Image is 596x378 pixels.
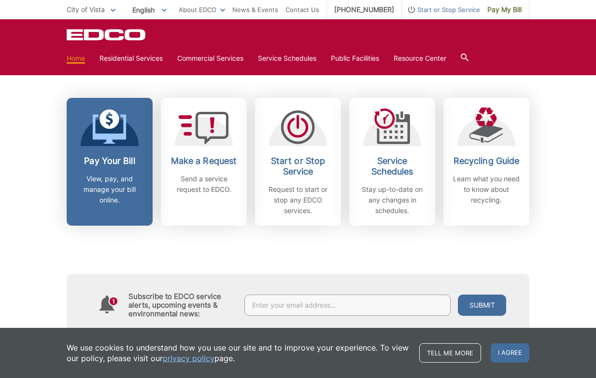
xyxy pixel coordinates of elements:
h2: Pay Your Bill [74,156,145,166]
a: Commercial Services [177,53,243,64]
h4: Subscribe to EDCO service alerts, upcoming events & environmental news: [128,292,235,318]
p: Learn what you need to know about recycling. [451,174,522,205]
a: News & Events [232,4,278,15]
a: Contact Us [285,4,319,15]
a: Pay Your Bill View, pay, and manage your bill online. [67,98,153,226]
a: privacy policy [163,353,214,364]
p: Send a service request to EDCO. [168,174,240,195]
a: Service Schedules [258,53,316,64]
p: We use cookies to understand how you use our site and to improve your experience. To view our pol... [67,342,410,364]
button: Submit [458,295,506,316]
input: Enter your email address... [244,295,451,316]
a: Resource Center [394,53,446,64]
a: About EDCO [179,4,225,15]
h2: Start or Stop Service [262,156,334,177]
a: Home [67,53,85,64]
p: Request to start or stop any EDCO services. [262,184,334,216]
p: Stay up-to-date on any changes in schedules. [356,184,428,216]
a: EDCD logo. Return to the homepage. [67,29,147,40]
a: Tell me more [419,343,481,363]
h2: Service Schedules [356,156,428,177]
h2: Make a Request [168,156,240,166]
a: Make a Request Send a service request to EDCO. [161,98,247,226]
a: Residential Services [99,53,163,64]
span: I agree [491,343,529,363]
a: Recycling Guide Learn what you need to know about recycling. [443,98,529,226]
span: City of Vista [67,5,105,13]
a: Public Facilities [331,53,379,64]
span: Pay My Bill [487,4,522,15]
span: English [125,2,174,18]
p: View, pay, and manage your bill online. [74,174,145,205]
a: Service Schedules Stay up-to-date on any changes in schedules. [349,98,435,226]
h2: Recycling Guide [451,156,522,166]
